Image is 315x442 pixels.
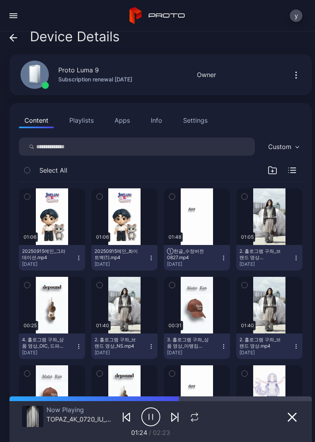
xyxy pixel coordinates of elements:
[236,245,302,271] button: 2. 홀로그램 구좌_브랜드 영상_NS_del.mp4[DATE]
[183,116,208,125] div: Settings
[264,138,302,156] button: Custom
[149,429,151,436] span: /
[94,248,138,261] div: 20250915메인_화이트백(1).mp4
[145,112,168,128] button: Info
[58,65,99,75] div: Proto Luma 9
[239,337,283,349] div: 2. 홀로그램 구좌_브랜드 영상.mp4
[22,350,76,356] div: [DATE]
[109,112,135,128] button: Apps
[164,333,230,359] button: 3. 홀로그램 구좌_상품 영상_마뗑킴_NS.mp4[DATE]
[91,333,157,359] button: 2. 홀로그램 구좌_브랜드 영상_NS.mp4[DATE]
[94,261,148,267] div: [DATE]
[46,415,115,423] div: TOPAZ_4K_0720_IU_SONG_Lullaby.mov
[167,350,220,356] div: [DATE]
[290,9,302,22] button: y
[131,429,147,436] span: 01:24
[22,261,76,267] div: [DATE]
[19,245,85,271] button: 20250915메인_그라데이션.mp4[DATE]
[167,337,210,349] div: 3. 홀로그램 구좌_상품 영상_마뗑킴_NS.mp4
[151,116,162,125] div: Info
[39,166,67,175] span: Select All
[178,112,213,128] button: Settings
[22,337,65,349] div: 4. 홀로그램 구좌_상품 영상_OIC, 드파운드_NS.mp4
[22,248,65,261] div: 20250915메인_그라데이션.mp4
[46,406,115,414] div: Now Playing
[167,248,210,261] div: ①한글_수정버전0827.mp4
[94,350,148,356] div: [DATE]
[91,245,157,271] button: 20250915메인_화이트백(1).mp4[DATE]
[58,75,132,84] div: Subscription renewal [DATE]
[236,333,302,359] button: 2. 홀로그램 구좌_브랜드 영상.mp4[DATE]
[30,29,120,44] span: Device Details
[19,333,85,359] button: 4. 홀로그램 구좌_상품 영상_OIC, 드파운드_NS.mp4[DATE]
[167,261,220,267] div: [DATE]
[239,248,283,261] div: 2. 홀로그램 구좌_브랜드 영상_NS_del.mp4
[268,143,291,151] div: Custom
[239,261,293,267] div: [DATE]
[153,429,170,436] span: 02:23
[197,70,216,79] div: Owner
[164,245,230,271] button: ①한글_수정버전0827.mp4[DATE]
[239,350,293,356] div: [DATE]
[94,337,138,349] div: 2. 홀로그램 구좌_브랜드 영상_NS.mp4
[64,112,99,128] button: Playlists
[19,112,54,128] button: Content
